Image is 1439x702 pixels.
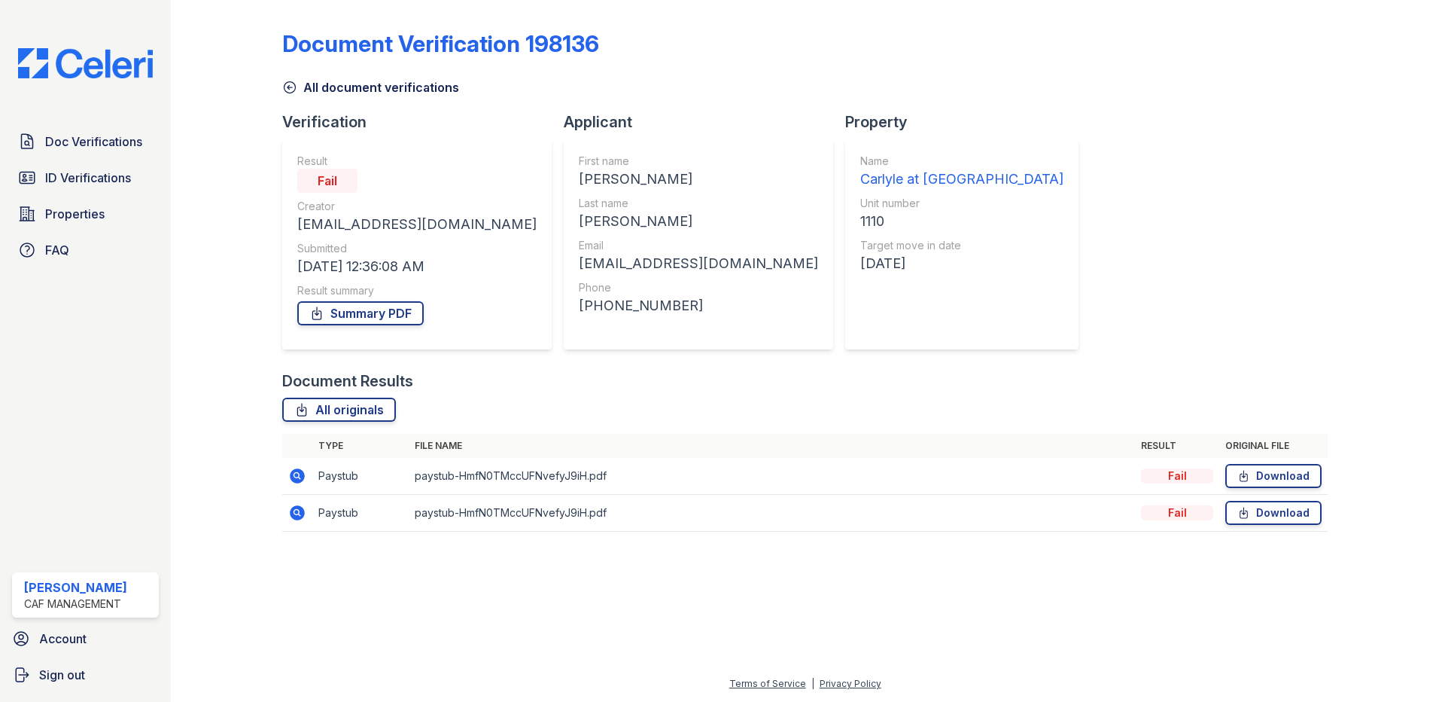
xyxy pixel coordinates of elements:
a: Properties [12,199,159,229]
a: Privacy Policy [820,678,881,689]
a: Download [1225,501,1322,525]
div: Email [579,238,818,253]
td: Paystub [312,495,409,532]
span: Doc Verifications [45,133,142,151]
a: FAQ [12,235,159,265]
div: Result summary [297,283,537,298]
span: Sign out [39,666,85,684]
div: Name [860,154,1063,169]
div: Verification [282,111,564,133]
div: Fail [1141,505,1213,520]
div: Phone [579,280,818,295]
a: Sign out [6,660,165,690]
div: Target move in date [860,238,1063,253]
div: Carlyle at [GEOGRAPHIC_DATA] [860,169,1063,190]
div: Property [845,111,1091,133]
th: Result [1135,434,1219,458]
img: CE_Logo_Blue-a8612792a0a2168367f1c8372b55b34899dd931a85d93a1a3d3e32e68fde9ad4.png [6,48,165,78]
div: Last name [579,196,818,211]
div: [PERSON_NAME] [579,169,818,190]
div: [EMAIL_ADDRESS][DOMAIN_NAME] [579,253,818,274]
span: Properties [45,205,105,223]
th: File name [409,434,1135,458]
div: Result [297,154,537,169]
a: Summary PDF [297,301,424,325]
td: paystub-HmfN0TMccUFNvefyJ9iH.pdf [409,458,1135,495]
div: [PERSON_NAME] [24,578,127,597]
div: [PERSON_NAME] [579,211,818,232]
span: ID Verifications [45,169,131,187]
th: Type [312,434,409,458]
div: Unit number [860,196,1063,211]
div: Submitted [297,241,537,256]
a: Account [6,624,165,654]
a: Terms of Service [729,678,806,689]
td: paystub-HmfN0TMccUFNvefyJ9iH.pdf [409,495,1135,532]
th: Original file [1219,434,1328,458]
div: [PHONE_NUMBER] [579,295,818,316]
td: Paystub [312,458,409,495]
div: 1110 [860,211,1063,232]
a: Download [1225,464,1322,488]
div: Fail [297,169,357,193]
a: Name Carlyle at [GEOGRAPHIC_DATA] [860,154,1063,190]
div: CAF Management [24,597,127,612]
a: ID Verifications [12,163,159,193]
span: Account [39,630,87,648]
a: All originals [282,398,396,422]
div: Document Verification 198136 [282,30,599,57]
div: Applicant [564,111,845,133]
div: [DATE] 12:36:08 AM [297,256,537,277]
a: Doc Verifications [12,127,159,157]
div: [EMAIL_ADDRESS][DOMAIN_NAME] [297,214,537,235]
div: First name [579,154,818,169]
div: [DATE] [860,253,1063,274]
div: Fail [1141,469,1213,484]
span: FAQ [45,241,69,259]
div: Document Results [282,371,413,392]
a: All document verifications [282,78,459,96]
div: | [811,678,814,689]
div: Creator [297,199,537,214]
